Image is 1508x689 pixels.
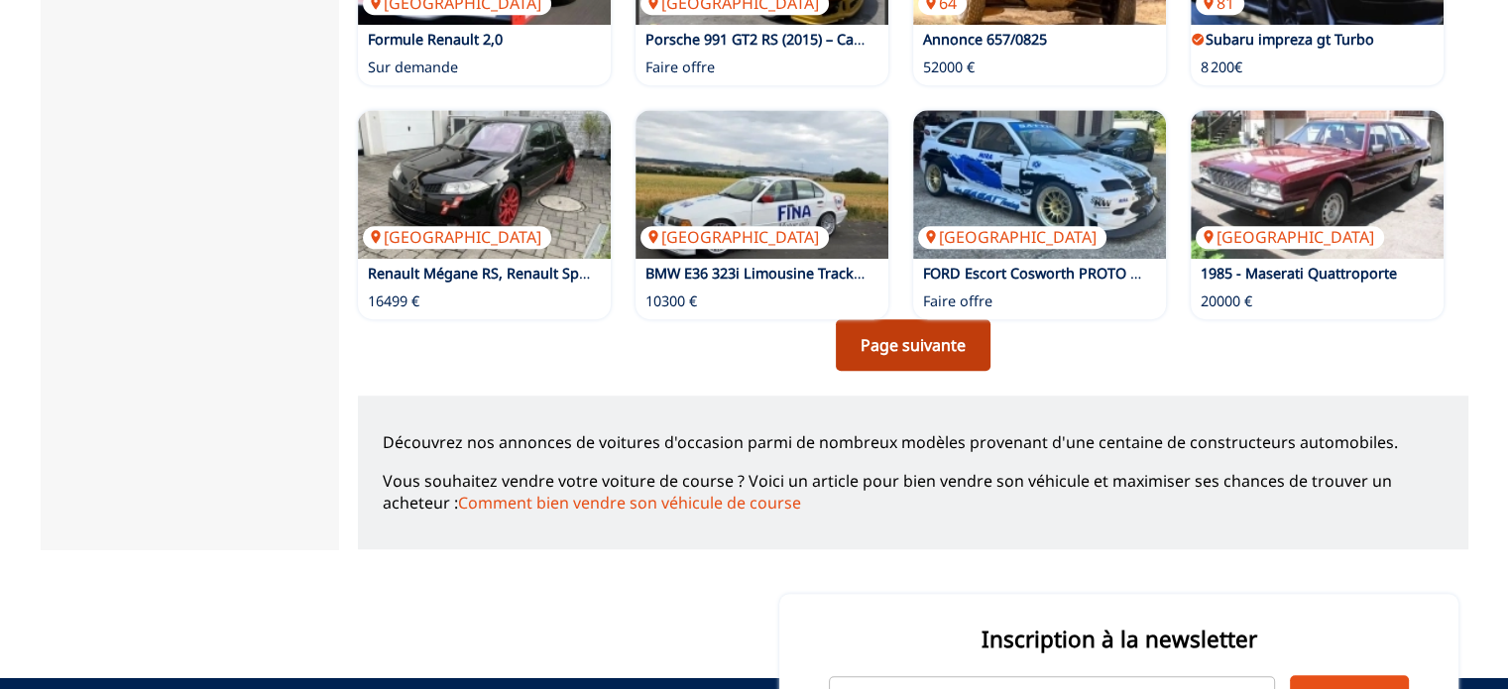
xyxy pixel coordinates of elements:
[458,492,801,514] a: Comment bien vendre son véhicule de course
[645,291,697,311] p: 10300 €
[913,110,1166,259] img: FORD Escort Cosworth PROTO by Gabat
[368,57,458,77] p: Sur demande
[636,110,888,259] a: BMW E36 323i Limousine Tracktool KW V3 Protrack ONE[GEOGRAPHIC_DATA]
[383,431,1444,453] p: Découvrez nos annonces de voitures d'occasion parmi de nombreux modèles provenant d'une centaine ...
[923,30,1047,49] a: Annonce 657/0825
[645,57,715,77] p: Faire offre
[1201,291,1252,311] p: 20000 €
[913,110,1166,259] a: FORD Escort Cosworth PROTO by Gabat[GEOGRAPHIC_DATA]
[1206,30,1374,49] a: Subaru impreza gt Turbo
[836,319,990,371] a: Page suivante
[368,291,419,311] p: 16499 €
[829,624,1409,654] p: Inscription à la newsletter
[1201,57,1242,77] p: 8 200€
[923,291,992,311] p: Faire offre
[640,226,829,248] p: [GEOGRAPHIC_DATA]
[1196,226,1384,248] p: [GEOGRAPHIC_DATA]
[1191,110,1444,259] img: 1985 - Maserati Quattroporte
[923,264,1190,283] a: FORD Escort Cosworth PROTO by Gabat
[923,57,975,77] p: 52000 €
[358,110,611,259] img: Renault Mégane RS, Renault Sport
[1201,264,1397,283] a: 1985 - Maserati Quattroporte
[368,264,599,283] a: Renault Mégane RS, Renault Sport
[1191,110,1444,259] a: 1985 - Maserati Quattroporte[GEOGRAPHIC_DATA]
[363,226,551,248] p: [GEOGRAPHIC_DATA]
[358,110,611,259] a: Renault Mégane RS, Renault Sport[GEOGRAPHIC_DATA]
[636,110,888,259] img: BMW E36 323i Limousine Tracktool KW V3 Protrack ONE
[383,470,1444,515] p: Vous souhaitez vendre votre voiture de course ? Voici un article pour bien vendre son véhicule et...
[368,30,503,49] a: Formule Renault 2,0
[645,30,909,49] a: Porsche 991 GT2 RS (2015) – Caisse nue
[645,264,1022,283] a: BMW E36 323i Limousine Tracktool KW V3 Protrack ONE
[918,226,1106,248] p: [GEOGRAPHIC_DATA]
